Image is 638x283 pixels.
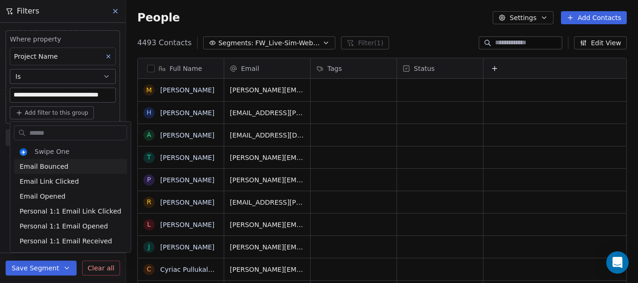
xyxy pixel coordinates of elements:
[20,192,65,201] span: Email Opened
[20,162,68,171] span: Email Bounced
[20,207,121,216] span: Personal 1:1 Email Link Clicked
[20,236,112,246] span: Personal 1:1 Email Received
[20,177,79,186] span: Email Link Clicked
[35,147,70,156] span: Swipe One
[20,221,108,231] span: Personal 1:1 Email Opened
[20,148,27,156] img: cropped-swipepages4x-32x32.png
[14,144,127,248] div: Suggestions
